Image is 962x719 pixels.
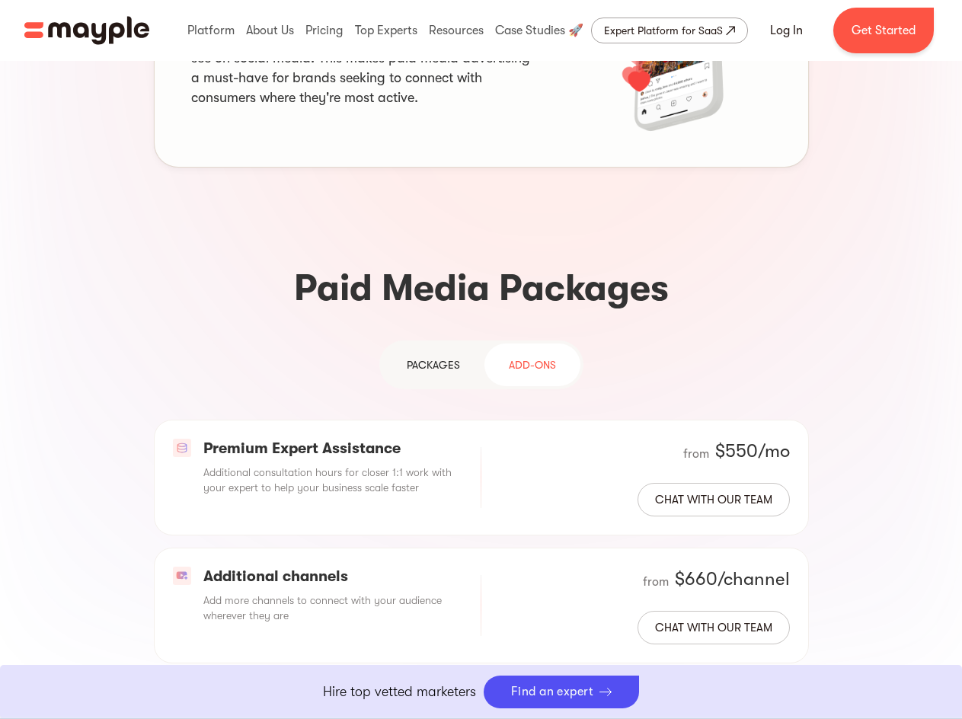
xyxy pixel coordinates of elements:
[203,465,463,495] p: Additional consultation hours for closer 1:1 work with your expert to help your business scale fa...
[604,21,723,40] div: Expert Platform for SaaS
[203,593,463,623] p: Add more channels to connect with your audience wherever they are
[683,445,709,463] div: from
[833,8,934,53] a: Get Started
[242,6,298,55] div: About Us
[184,6,238,55] div: Platform
[302,6,347,55] div: Pricing
[24,16,149,45] a: home
[203,439,463,459] p: Premium Expert Assistance
[715,439,790,463] div: $550/mo
[675,567,790,591] div: $660/channel
[203,567,463,586] p: Additional channels
[509,356,556,374] div: Add-ons
[425,6,487,55] div: Resources
[43,264,919,313] h3: Paid Media Packages
[638,611,790,644] a: Chat with our team
[323,682,476,702] p: Hire top vetted marketers
[643,573,669,591] div: from
[638,483,790,516] a: Chat with our team
[591,18,748,43] a: Expert Platform for SaaS
[24,16,149,45] img: Mayple logo
[688,542,962,719] iframe: Chat Widget
[752,12,821,49] a: Log In
[351,6,421,55] div: Top Experts
[407,356,460,374] div: PAckages
[511,685,594,699] div: Find an expert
